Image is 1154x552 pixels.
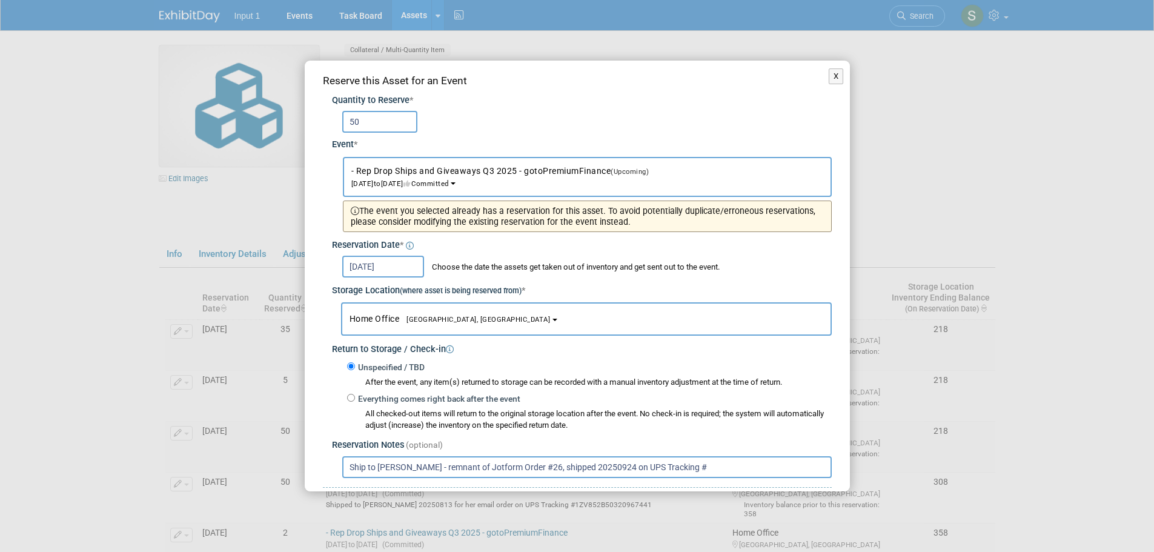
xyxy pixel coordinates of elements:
[323,75,467,87] span: Reserve this Asset for an Event
[341,302,832,336] button: Home Office[GEOGRAPHIC_DATA], [GEOGRAPHIC_DATA]
[365,408,832,431] div: All checked-out items will return to the original storage location after the event. No check-in i...
[342,256,424,278] input: Reservation Date
[347,374,832,388] div: After the event, any item(s) returned to storage can be recorded with a manual inventory adjustme...
[400,287,522,295] small: (where asset is being reserved from)
[355,393,520,405] label: Everything comes right back after the event
[611,168,649,176] span: (Upcoming)
[351,167,657,188] span: [DATE] [DATE] Committed
[332,440,404,450] span: Reservation Notes
[350,314,551,324] span: Home Office
[332,133,832,151] div: Event
[374,179,381,188] span: to
[426,262,720,271] span: Choose the date the assets get taken out of inventory and get sent out to the event.
[332,95,832,107] div: Quantity to Reserve
[355,362,425,374] label: Unspecified / TBD
[399,316,550,324] span: [GEOGRAPHIC_DATA], [GEOGRAPHIC_DATA]
[332,336,832,356] div: Return to Storage / Check-in
[343,157,832,197] button: - Rep Drop Ships and Giveaways Q3 2025 - gotoPremiumFinance(Upcoming)[DATE]to[DATE]Committed
[332,278,832,298] div: Storage Location
[351,166,657,188] span: - Rep Drop Ships and Giveaways Q3 2025 - gotoPremiumFinance
[829,68,844,84] button: X
[406,440,443,450] span: (optional)
[332,232,832,252] div: Reservation Date
[343,201,832,233] div: The event you selected already has a reservation for this asset. To avoid potentially duplicate/e...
